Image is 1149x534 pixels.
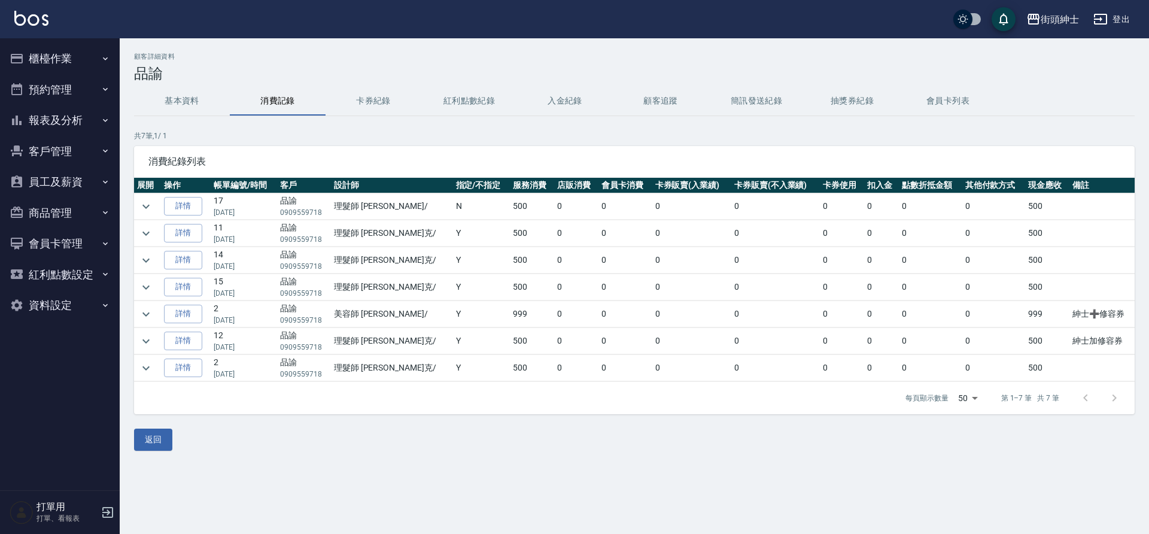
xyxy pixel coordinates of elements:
th: 指定/不指定 [453,178,510,193]
td: 0 [731,247,820,274]
td: 0 [598,328,652,354]
button: 返回 [134,429,172,451]
td: 0 [899,220,962,247]
button: save [992,7,1016,31]
td: 0 [864,274,899,301]
td: 0 [731,301,820,327]
button: 資料設定 [5,290,115,321]
td: 0 [899,193,962,220]
td: 0 [652,247,731,274]
td: 0 [962,193,1025,220]
td: 0 [864,301,899,327]
button: 商品管理 [5,198,115,229]
button: 抽獎券紀錄 [804,87,900,116]
a: 詳情 [164,251,202,269]
th: 帳單編號/時間 [211,178,277,193]
td: 0 [820,247,864,274]
td: 0 [899,247,962,274]
th: 現金應收 [1025,178,1069,193]
td: 0 [652,274,731,301]
td: 14 [211,247,277,274]
td: 0 [820,328,864,354]
td: 品諭 [277,328,331,354]
a: 詳情 [164,224,202,242]
td: 0 [731,220,820,247]
td: 0 [864,247,899,274]
td: 0 [652,355,731,381]
td: Y [453,355,510,381]
button: 紅利點數設定 [5,259,115,290]
td: 0 [554,301,598,327]
th: 其他付款方式 [962,178,1025,193]
h5: 打單用 [37,501,98,513]
td: 500 [1025,328,1069,354]
td: 999 [510,301,554,327]
td: 0 [652,328,731,354]
button: expand row [137,359,155,377]
button: 客戶管理 [5,136,115,167]
td: 0 [962,220,1025,247]
td: 理髮師 [PERSON_NAME]克 / [331,355,453,381]
th: 客戶 [277,178,331,193]
td: 0 [652,220,731,247]
th: 備註 [1069,178,1135,193]
td: 0 [899,274,962,301]
button: 顧客追蹤 [613,87,709,116]
p: [DATE] [214,234,274,245]
td: 0 [962,355,1025,381]
td: 0 [554,247,598,274]
td: 品諭 [277,193,331,220]
td: Y [453,220,510,247]
td: 500 [510,328,554,354]
img: Logo [14,11,48,26]
button: expand row [137,278,155,296]
td: 15 [211,274,277,301]
th: 扣入金 [864,178,899,193]
td: 0 [652,193,731,220]
button: expand row [137,332,155,350]
td: 12 [211,328,277,354]
button: 基本資料 [134,87,230,116]
p: [DATE] [214,369,274,380]
td: 0 [820,301,864,327]
td: 500 [510,274,554,301]
td: 0 [864,220,899,247]
button: expand row [137,198,155,216]
td: 11 [211,220,277,247]
td: 2 [211,355,277,381]
td: 500 [1025,247,1069,274]
td: 0 [864,328,899,354]
td: 0 [598,193,652,220]
button: expand row [137,305,155,323]
td: 品諭 [277,301,331,327]
th: 點數折抵金額 [899,178,962,193]
p: [DATE] [214,288,274,299]
td: 0 [962,328,1025,354]
td: 0 [820,220,864,247]
td: 紳士加修容券 [1069,328,1135,354]
td: 0 [554,193,598,220]
td: 0 [899,301,962,327]
a: 詳情 [164,278,202,296]
td: Y [453,247,510,274]
button: 街頭紳士 [1022,7,1084,32]
h3: 品諭 [134,65,1135,82]
td: 0 [899,355,962,381]
td: 0 [731,274,820,301]
p: [DATE] [214,315,274,326]
button: 員工及薪資 [5,166,115,198]
button: expand row [137,251,155,269]
td: 0 [598,247,652,274]
p: 打單、看報表 [37,513,98,524]
td: 0 [554,274,598,301]
td: 理髮師 [PERSON_NAME]克 / [331,328,453,354]
button: 預約管理 [5,74,115,105]
td: 0 [652,301,731,327]
td: 0 [962,301,1025,327]
td: 0 [864,193,899,220]
p: 0909559718 [280,261,328,272]
td: 品諭 [277,274,331,301]
td: 0 [598,355,652,381]
td: 2 [211,301,277,327]
button: 簡訊發送紀錄 [709,87,804,116]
